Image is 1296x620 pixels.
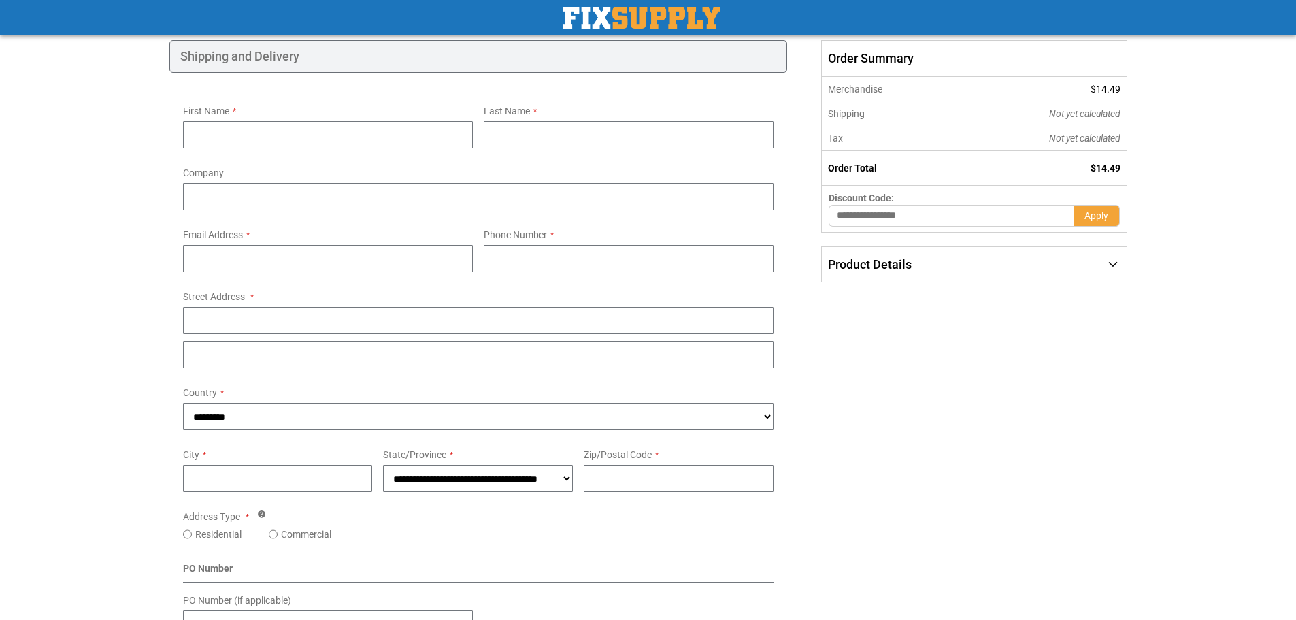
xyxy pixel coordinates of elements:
div: Shipping and Delivery [169,40,788,73]
span: Last Name [484,105,530,116]
span: Country [183,387,217,398]
span: Street Address [183,291,245,302]
span: First Name [183,105,229,116]
span: Zip/Postal Code [584,449,652,460]
th: Tax [822,126,957,151]
label: Commercial [281,527,331,541]
span: Discount Code: [829,193,894,203]
span: Apply [1084,210,1108,221]
button: Apply [1074,205,1120,227]
strong: Order Total [828,163,877,174]
span: Order Summary [821,40,1127,77]
span: $14.49 [1091,163,1120,174]
a: store logo [563,7,720,29]
span: Shipping [828,108,865,119]
span: $14.49 [1091,84,1120,95]
span: PO Number (if applicable) [183,595,291,606]
div: PO Number [183,561,774,583]
span: Product Details [828,257,912,272]
label: Residential [195,527,242,541]
th: Merchandise [822,77,957,101]
span: Not yet calculated [1049,108,1120,119]
span: City [183,449,199,460]
span: Phone Number [484,229,547,240]
span: Company [183,167,224,178]
img: Fix Industrial Supply [563,7,720,29]
span: State/Province [383,449,446,460]
span: Not yet calculated [1049,133,1120,144]
span: Address Type [183,511,240,522]
span: Email Address [183,229,243,240]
